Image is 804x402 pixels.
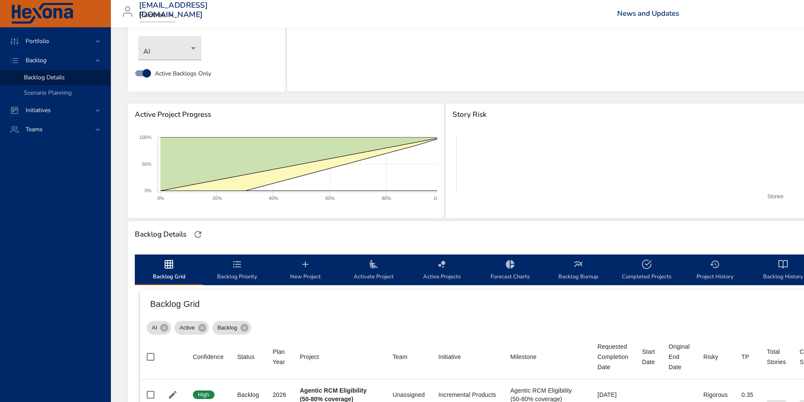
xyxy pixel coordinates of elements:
span: Backlog Burnup [549,259,607,282]
span: Portfolio [19,37,56,45]
text: 80% [382,196,391,201]
div: Sort [511,352,537,362]
div: AI [138,36,201,60]
div: Team [392,352,407,362]
div: Sort [273,347,286,367]
img: Hexona [10,3,74,24]
button: Refresh Page [192,228,204,241]
span: Initiative [438,352,497,362]
text: 60% [325,196,335,201]
span: Activate Project [345,259,403,282]
div: Plan Year [273,347,286,367]
span: Backlog [19,56,53,64]
div: Incremental Products [438,390,497,399]
span: Backlog Details [24,73,65,81]
div: Milestone [511,352,537,362]
text: 0% [145,188,151,193]
span: Initiatives [19,106,58,114]
text: 50% [142,162,151,167]
button: Edit Project Details [166,388,179,401]
span: Risky [703,352,728,362]
div: Sort [392,352,407,362]
span: Status [237,352,259,362]
text: 20% [212,196,222,201]
div: Sort [598,341,628,372]
span: New Project [276,259,334,282]
span: Teams [19,125,49,133]
div: Sort [703,352,718,362]
div: Backlog [237,390,259,399]
span: Scenario Planning [24,89,72,97]
div: Initiative [438,352,461,362]
span: Backlog [212,324,242,332]
div: Status [237,352,255,362]
text: 100% [139,135,151,140]
div: Confidence [193,352,223,362]
div: Sort [767,347,786,367]
div: Backlog Details [132,228,189,241]
text: Stories [768,194,784,200]
div: Start Date [642,347,655,367]
span: Completed Projects [618,259,676,282]
span: AI [147,324,162,332]
span: Active Backlogs Only [155,69,211,78]
div: AI [147,321,171,335]
div: Requested Completion Date [598,341,628,372]
div: Sort [300,352,319,362]
span: Active Project Progress [135,110,437,119]
span: TP [741,352,753,362]
div: Backlog [212,321,251,335]
div: Sort [237,352,255,362]
div: Sort [642,347,655,367]
span: Backlog Grid [140,259,198,282]
div: [DATE] [598,390,628,399]
div: Project [300,352,319,362]
div: Total Stories [767,347,786,367]
span: Project History [686,259,744,282]
div: Original End Date [669,341,690,372]
text: 0% [157,196,164,201]
div: 0.35 [741,390,753,399]
span: Active [174,324,200,332]
span: Backlog Priority [208,259,266,282]
h3: [EMAIL_ADDRESS][DOMAIN_NAME] [139,1,208,19]
span: Forecast Charts [481,259,539,282]
div: 2026 [273,390,286,399]
span: Project [300,352,379,362]
span: Active Projects [413,259,471,282]
span: Team [392,352,424,362]
span: Milestone [511,352,584,362]
div: Sort [438,352,461,362]
text: 100% [433,196,445,201]
div: Rigorous [703,390,728,399]
div: TP [741,352,749,362]
a: News and Updates [617,9,679,18]
div: Raintree [139,9,176,22]
div: Sort [669,341,690,372]
text: 40% [269,196,278,201]
span: High [193,391,215,399]
div: Risky [703,352,718,362]
div: Unassigned [392,390,424,399]
div: Sort [193,352,223,362]
div: Active [174,321,209,335]
div: Sort [741,352,749,362]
